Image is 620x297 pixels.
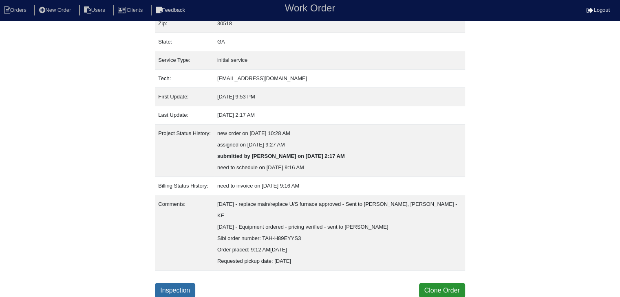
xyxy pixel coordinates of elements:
div: need to schedule on [DATE] 9:16 AM [217,162,462,173]
td: [DATE] - replace main/replace U/S furnace approved - Sent to [PERSON_NAME], [PERSON_NAME] - KE [D... [214,195,465,271]
td: Comments: [155,195,214,271]
td: First Update: [155,88,214,106]
a: Logout [587,7,610,13]
div: new order on [DATE] 10:28 AM [217,128,462,139]
td: State: [155,33,214,51]
td: Tech: [155,70,214,88]
td: 30518 [214,15,465,33]
td: [DATE] 2:17 AM [214,106,465,124]
li: New Order [34,5,77,16]
td: [DATE] 9:53 PM [214,88,465,106]
td: initial service [214,51,465,70]
td: Service Type: [155,51,214,70]
td: Last Update: [155,106,214,124]
li: Users [79,5,112,16]
li: Clients [113,5,149,16]
div: assigned on [DATE] 9:27 AM [217,139,462,151]
td: Project Status History: [155,124,214,177]
td: Zip: [155,15,214,33]
td: Billing Status History: [155,177,214,195]
td: GA [214,33,465,51]
a: Clients [113,7,149,13]
a: New Order [34,7,77,13]
div: submitted by [PERSON_NAME] on [DATE] 2:17 AM [217,151,462,162]
td: [EMAIL_ADDRESS][DOMAIN_NAME] [214,70,465,88]
div: need to invoice on [DATE] 9:16 AM [217,180,462,192]
li: Feedback [151,5,192,16]
a: Users [79,7,112,13]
